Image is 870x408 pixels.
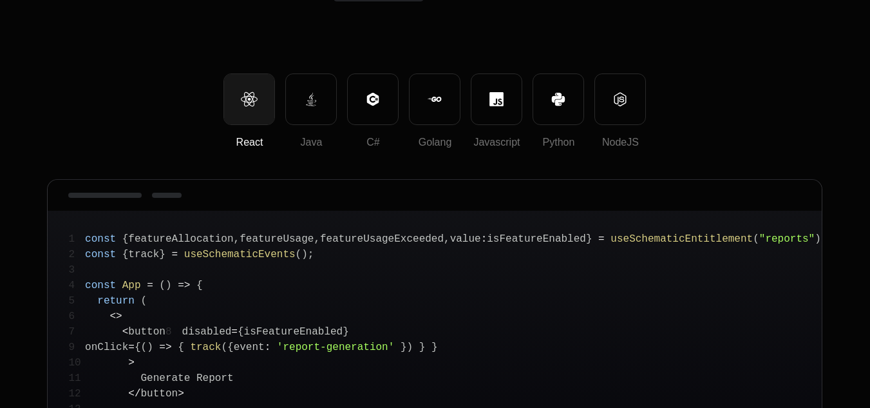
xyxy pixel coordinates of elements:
[178,342,184,353] span: {
[68,247,85,262] span: 2
[116,311,122,322] span: >
[141,373,191,384] span: Generate
[598,233,605,245] span: =
[401,342,407,353] span: }
[234,342,265,353] span: event
[128,326,165,338] span: button
[165,324,182,340] span: 8
[122,280,141,291] span: App
[128,342,135,353] span: =
[481,233,487,245] span: :
[348,135,398,150] div: C#
[301,249,308,260] span: )
[159,280,165,291] span: (
[314,233,320,245] span: ,
[238,326,244,338] span: {
[135,342,141,353] span: {
[178,388,184,400] span: >
[128,357,135,369] span: >
[343,326,349,338] span: }
[815,233,821,245] span: )
[234,233,240,245] span: ,
[68,278,85,293] span: 4
[122,326,129,338] span: <
[135,388,141,400] span: /
[159,342,171,353] span: =>
[68,262,85,278] span: 3
[610,233,753,245] span: useSchematicEntitlement
[586,233,592,245] span: }
[110,311,117,322] span: <
[231,326,238,338] span: =
[409,73,460,125] button: Golang
[172,249,178,260] span: =
[68,340,85,355] span: 9
[407,342,413,353] span: )
[450,233,481,245] span: value
[68,371,91,386] span: 11
[277,342,394,353] span: 'report-generation'
[444,233,450,245] span: ,
[471,73,522,125] button: Javascript
[68,386,91,402] span: 12
[68,355,91,371] span: 10
[128,233,233,245] span: featureAllocation
[296,249,302,260] span: (
[68,309,85,324] span: 6
[410,135,460,150] div: Golang
[184,249,296,260] span: useSchematicEvents
[85,249,116,260] span: const
[221,342,227,353] span: (
[533,135,583,150] div: Python
[165,280,172,291] span: )
[182,326,232,338] span: disabled
[759,233,815,245] span: "reports"
[141,388,178,400] span: button
[320,233,444,245] span: featureUsageExceeded
[141,342,147,353] span: (
[128,388,135,400] span: <
[122,249,129,260] span: {
[227,342,234,353] span: {
[85,280,116,291] span: const
[85,233,116,245] span: const
[159,249,165,260] span: }
[68,231,85,247] span: 1
[487,233,586,245] span: isFeatureEnabled
[178,280,190,291] span: =>
[594,73,646,125] button: NodeJS
[97,295,135,307] span: return
[68,324,85,340] span: 7
[240,233,314,245] span: featureUsage
[147,342,153,353] span: )
[223,73,275,125] button: React
[533,73,584,125] button: Python
[68,293,85,309] span: 5
[285,73,337,125] button: Java
[141,295,147,307] span: (
[347,73,399,125] button: C#
[308,249,314,260] span: ;
[196,280,203,291] span: {
[265,342,271,353] span: :
[419,342,426,353] span: }
[122,233,129,245] span: {
[753,233,759,245] span: (
[196,373,234,384] span: Report
[244,326,343,338] span: isFeatureEnabled
[471,135,522,150] div: Javascript
[224,135,274,150] div: React
[85,342,128,353] span: onClick
[431,342,438,353] span: }
[286,135,336,150] div: Java
[190,342,221,353] span: track
[128,249,159,260] span: track
[595,135,645,150] div: NodeJS
[147,280,153,291] span: =
[821,233,827,245] span: ;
